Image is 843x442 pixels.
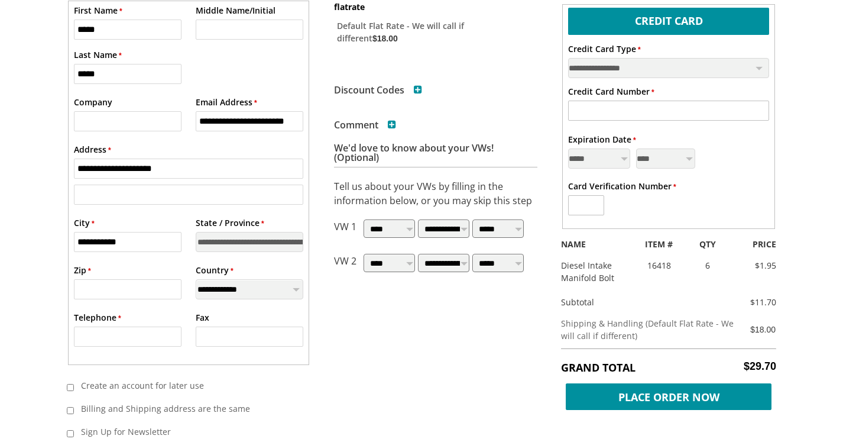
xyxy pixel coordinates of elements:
[74,217,95,229] label: City
[74,143,111,156] label: Address
[334,120,396,130] h3: Comment
[196,264,234,276] label: Country
[630,259,688,272] div: 16418
[688,259,727,272] div: 6
[561,311,744,349] td: Shipping & Handling (Default Flat Rate - We will call if different)
[727,238,785,250] div: PRICE
[552,259,630,284] div: Diesel Intake Manifold Bolt
[568,8,770,32] label: Credit Card
[74,96,112,108] label: Company
[196,311,209,324] label: Fax
[74,264,91,276] label: Zip
[566,383,771,410] span: Place Order Now
[74,49,122,61] label: Last Name
[74,4,122,17] label: First Name
[744,360,776,373] span: $29.70
[568,180,676,192] label: Card Verification Number
[552,296,739,308] div: Subtotal
[334,85,422,95] h3: Discount Codes
[334,220,356,242] p: VW 1
[372,34,398,43] span: $18.00
[688,238,727,250] div: QTY
[196,217,264,229] label: State / Province
[334,179,537,208] p: Tell us about your VWs by filling in the information below, or you may skip this step
[74,376,294,395] label: Create an account for later use
[630,238,688,250] div: ITEM #
[750,325,776,334] span: $18.00
[561,380,776,407] button: Place Order Now
[196,96,257,108] label: Email Address
[74,422,294,441] label: Sign Up for Newsletter
[334,16,514,47] label: Default Flat Rate - We will call if different
[568,43,641,55] label: Credit Card Type
[739,296,776,308] div: $11.70
[196,4,275,17] label: Middle Name/Initial
[334,143,537,167] h3: We'd love to know about your VWs! (Optional)
[568,133,636,146] label: Expiration Date
[568,85,654,98] label: Credit Card Number
[334,254,356,276] p: VW 2
[727,259,785,272] div: $1.95
[74,399,294,418] label: Billing and Shipping address are the same
[74,311,121,324] label: Telephone
[552,238,630,250] div: NAME
[561,360,776,375] h5: Grand Total
[334,1,537,13] dt: flatrate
